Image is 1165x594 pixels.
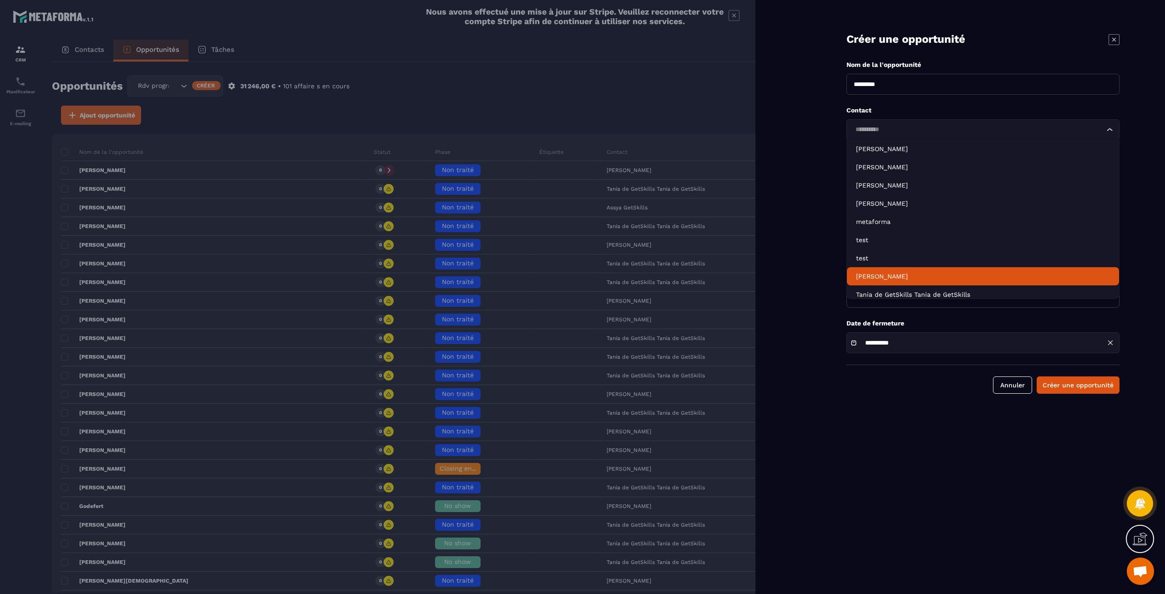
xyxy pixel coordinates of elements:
p: Frédéric Gueye [856,162,1110,172]
button: Annuler [993,376,1032,394]
p: Tania de GetSkills Tania de GetSkills [856,290,1110,299]
p: Assya BELAOUD [856,272,1110,281]
p: Nom de la l'opportunité [846,61,1119,69]
a: Ouvrir le chat [1127,558,1154,585]
p: Dany Mosse [856,199,1110,208]
p: metaforma [856,217,1110,226]
p: Frédéric Gueye [856,144,1110,153]
p: Date de fermeture [846,319,1119,328]
p: Créer une opportunité [846,32,965,47]
p: test [856,254,1110,263]
p: test [856,235,1110,244]
div: Search for option [846,119,1119,140]
input: Search for option [852,125,1104,135]
p: Contact [846,106,1119,115]
p: Anne Cros [856,181,1110,190]
button: Créer une opportunité [1037,376,1119,394]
